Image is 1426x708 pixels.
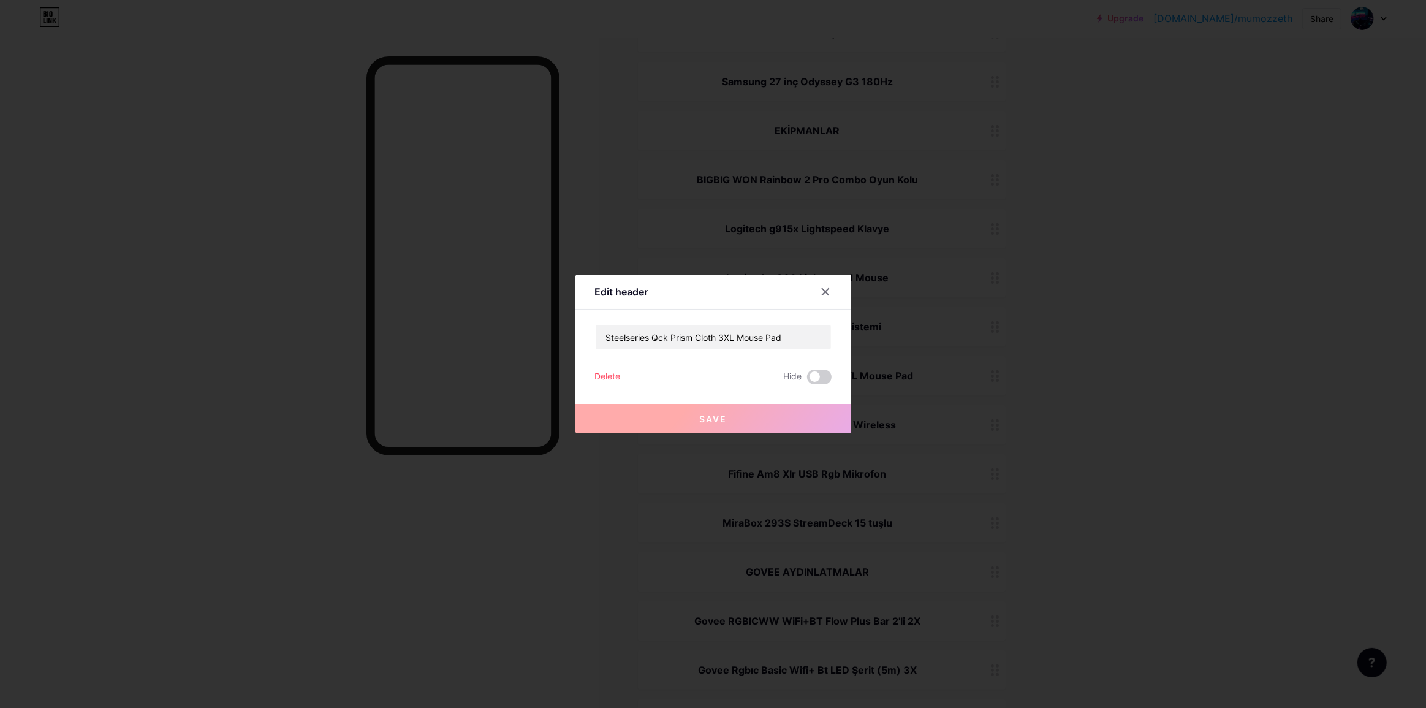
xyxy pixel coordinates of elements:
[595,370,621,384] div: Delete
[699,414,727,424] span: Save
[784,370,802,384] span: Hide
[596,325,831,349] input: Title
[575,404,851,433] button: Save
[595,284,648,299] div: Edit header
